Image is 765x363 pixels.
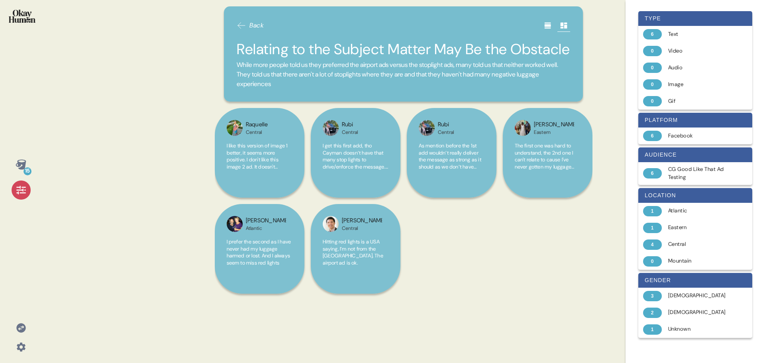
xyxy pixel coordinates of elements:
[342,216,382,225] div: [PERSON_NAME]
[668,308,732,316] div: [DEMOGRAPHIC_DATA]
[668,132,732,140] div: Facebook
[643,206,662,216] div: 1
[323,120,339,136] img: profilepic_5493624977384308.jpg
[668,292,732,300] div: [DEMOGRAPHIC_DATA]
[638,188,752,203] div: location
[643,239,662,250] div: 4
[668,64,732,72] div: Audio
[638,11,752,26] div: type
[246,225,286,232] div: Atlantic
[668,30,732,38] div: Text
[342,129,358,135] div: Central
[643,223,662,233] div: 1
[438,129,454,135] div: Central
[638,273,752,288] div: gender
[323,216,339,232] img: profilepic_6098760573471486.jpg
[668,207,732,215] div: Atlantic
[438,120,454,129] div: Rubi
[638,113,752,128] div: platform
[668,80,732,88] div: Image
[534,120,574,129] div: [PERSON_NAME]
[668,224,732,232] div: Eastern
[342,120,358,129] div: Rubi
[227,142,292,233] span: I like this version of image 1 better, it seems more positive. I don't like this image 2 ad. It d...
[643,29,662,39] div: 6
[227,238,291,266] span: I prefer the second as I have never had my luggage harmed or lost. And I always seem to miss red ...
[643,63,662,73] div: 0
[643,291,662,301] div: 3
[419,142,481,191] span: As mention before the 1st add wouldn’t really deliver the message as strong as it should as we do...
[643,96,662,106] div: 0
[668,165,732,182] div: CG Good Like That Ad Testing
[643,131,662,141] div: 6
[643,168,662,179] div: 6
[515,142,575,177] span: The first one was hard to understand, the 2nd one I can't relate to cause I've never gotten my lu...
[643,79,662,90] div: 0
[643,308,662,318] div: 2
[419,120,435,136] img: profilepic_5493624977384308.jpg
[249,21,264,30] span: Back
[323,238,383,266] span: Hitting red lights is a USA saying, I’m not from the [GEOGRAPHIC_DATA]. The airport ad is ok.
[668,97,732,105] div: Gif
[227,120,243,136] img: profilepic_5536310793079216.jpg
[643,324,662,335] div: 1
[24,167,31,175] div: 15
[246,216,286,225] div: [PERSON_NAME]
[323,142,388,198] span: I get this first add, tho Cayman doesn’t have that many stop lights to drive/enforce the message....
[237,60,570,89] span: While more people told us they preferred the airport ads versus the stoplight ads, many told us t...
[643,46,662,56] div: 0
[638,147,752,162] div: audience
[534,129,574,135] div: Eastern
[246,129,268,135] div: Central
[227,216,243,232] img: profilepic_4177527442371843.jpg
[237,38,570,60] h2: Relating to the Subject Matter May Be the Obstacle
[668,47,732,55] div: Video
[9,10,35,23] img: okayhuman.3b1b6348.png
[668,240,732,248] div: Central
[668,257,732,265] div: Mountain
[668,325,732,333] div: Unknown
[342,225,382,232] div: Central
[515,120,531,136] img: profilepic_5187987827974317.jpg
[643,256,662,267] div: 0
[246,120,268,129] div: Raquelle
